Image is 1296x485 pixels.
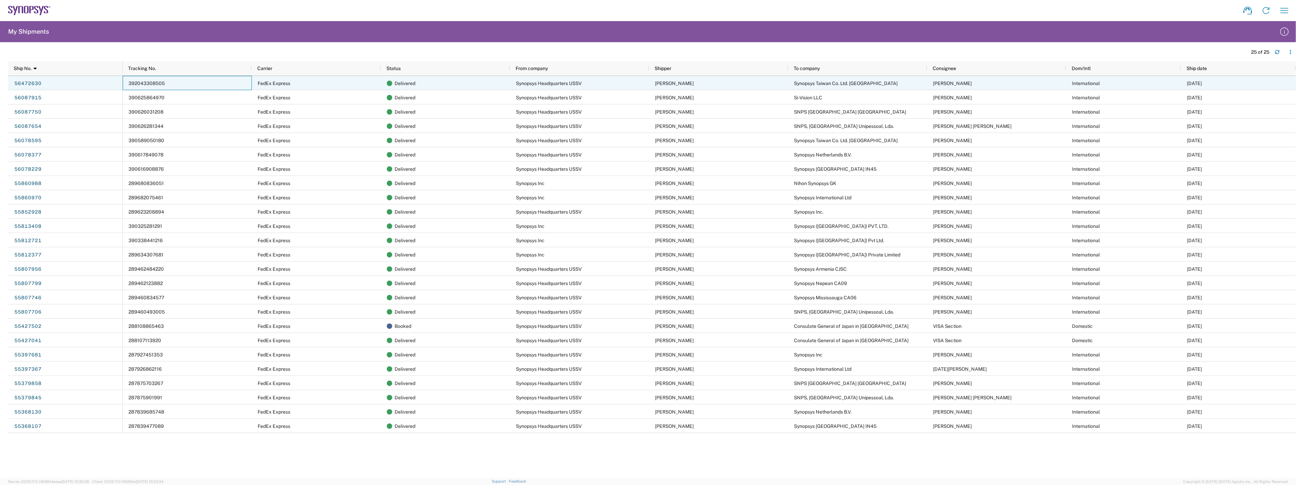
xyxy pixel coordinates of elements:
span: Nigel Topham [933,352,972,357]
span: International [1072,81,1100,86]
span: Shilpa Donnipadu [933,166,972,172]
span: 04/30/2025 [1187,338,1202,343]
span: Celio Albuquerque [933,309,972,315]
span: Synopsys Taiwan Co. Ltd. Hsinchu Science Park Branch [794,81,898,86]
span: SNPS Belgium NV [794,109,906,115]
span: 07/02/2025 [1187,152,1202,157]
span: Lucy Shertz [655,381,694,386]
span: Synopsys Headquarters USSV [516,323,582,329]
span: 06/05/2025 [1187,281,1202,286]
span: FedEx Express [258,252,290,257]
span: Synopsys Headquarters USSV [516,381,582,386]
span: Delivered [395,162,415,176]
span: Delivered [395,362,415,376]
span: FedEx Express [258,323,290,329]
span: Synopsys Nepean CA09 [794,281,847,286]
a: 55852928 [14,206,42,217]
span: 287927451353 [128,352,163,357]
span: International [1072,309,1100,315]
span: Synopsys Netherlands B.V. [794,152,851,157]
span: Synopsys (India) PVT. LTD. [794,223,888,229]
span: Synopsys Armenia CJSC [794,266,847,272]
span: 04/24/2025 [1187,352,1202,357]
span: FedEx Express [258,266,290,272]
a: 56078595 [14,135,42,146]
span: Synopsys Mississauga CA06 [794,295,857,300]
span: Delivered [395,105,415,119]
span: 390625864970 [128,95,165,100]
span: International [1072,152,1100,157]
span: Synopsys Inc [516,252,545,257]
span: 07/02/2025 [1187,166,1202,172]
span: Lucy Shertz [655,195,694,200]
span: 289462123882 [128,281,163,286]
span: Lucy Shertz [655,281,694,286]
span: Renate Geelhoed [933,152,972,157]
a: 55379845 [14,392,42,403]
a: 56087654 [14,121,42,132]
span: Lucy Shertz [655,409,694,415]
span: 287839477089 [128,423,164,429]
span: Delivered [395,276,415,290]
span: Anatoly Savchenkov [655,338,694,343]
a: 55368130 [14,406,42,417]
span: Ship No. [14,66,32,71]
span: FedEx Express [258,166,290,172]
span: Sheel Choudhary [933,252,972,257]
span: FedEx Express [258,152,290,157]
span: SNPS Belgium NV [794,381,906,386]
span: FedEx Express [258,409,290,415]
span: Lucy Shertz [655,109,694,115]
span: Ashot Muradyan [933,266,972,272]
span: International [1072,166,1100,172]
span: Lucy Shertz [655,238,694,243]
span: FedEx Express [258,309,290,315]
span: FedEx Express [258,81,290,86]
a: 56472630 [14,78,42,89]
span: Toshinao Matsumura [933,181,972,186]
span: International [1072,366,1100,372]
div: 25 of 25 [1251,49,1269,55]
span: 06/24/2025 [1187,223,1202,229]
span: 06/10/2025 [1187,209,1202,215]
a: 55860988 [14,178,42,189]
span: Synopsys Hyderabad IN45 [794,423,877,429]
span: Consignee [933,66,956,71]
a: 55807746 [14,292,42,303]
span: FedEx Express [258,223,290,229]
span: VISA Section [933,323,962,329]
span: 390626281344 [128,123,163,129]
span: International [1072,352,1100,357]
span: 04/23/2025 [1187,423,1202,429]
span: FedEx Express [258,209,290,215]
span: Synopsys International Ltd [794,195,851,200]
span: Delivered [395,248,415,262]
a: 55813408 [14,221,42,232]
span: Delivered [395,205,415,219]
a: 55427502 [14,321,42,332]
span: Delivered [395,76,415,90]
span: International [1072,395,1100,400]
span: Dara Hurley [933,195,972,200]
span: Synopsys Inc [516,238,545,243]
span: Server: 2025.17.0-1194904eeae [8,480,89,484]
span: Delivered [395,419,415,433]
span: Bindu Korla [933,238,972,243]
span: Delivered [395,390,415,405]
span: Anatoly Savchenkov [655,323,694,329]
span: 289623208894 [128,209,164,215]
span: Synopsys (India) Pvt Ltd. [794,238,884,243]
span: Delivered [395,348,415,362]
span: 04/24/2025 [1187,366,1202,372]
span: Delivered [395,148,415,162]
span: Synopsys Headquarters USSV [516,295,582,300]
a: Feedback [509,479,526,483]
span: 392043308505 [128,81,165,86]
span: FedEx Express [258,181,290,186]
span: Delivered [395,233,415,248]
span: Synopsys International Ltd [794,366,851,372]
span: Synopsys Headquarters USSV [516,109,582,115]
span: 289680836051 [128,181,164,186]
span: FedEx Express [258,195,290,200]
span: Lucy Shertz [655,423,694,429]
